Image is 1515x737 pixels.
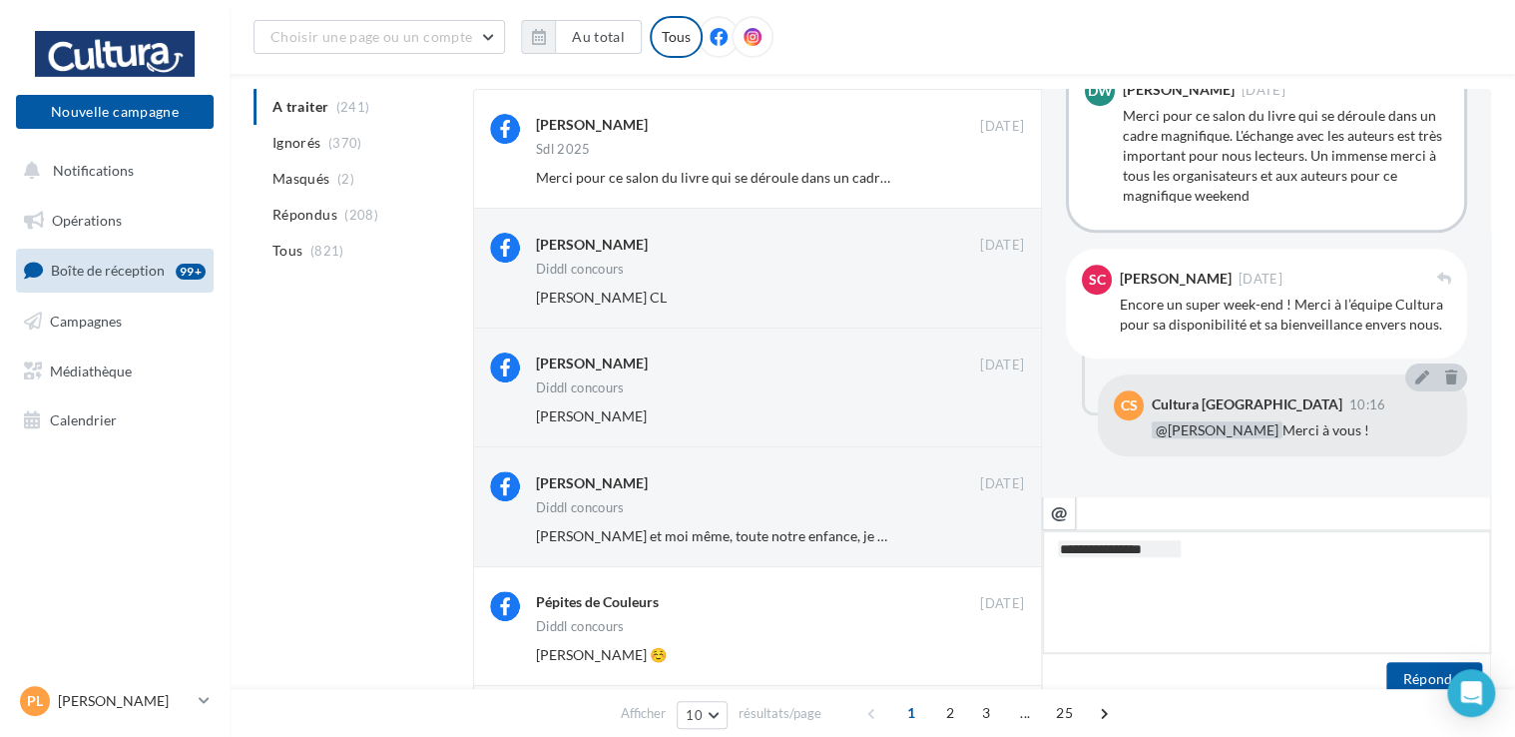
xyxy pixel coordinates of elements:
span: [DATE] [980,595,1024,613]
button: Nouvelle campagne [16,95,214,129]
span: 10:16 [1349,398,1386,411]
div: [PERSON_NAME] [1123,83,1235,97]
span: Ignorés [272,133,320,153]
button: Au total [521,20,642,54]
span: Masqués [272,169,329,189]
span: 25 [1048,697,1081,729]
div: [PERSON_NAME] [536,354,648,373]
div: Pépites de Couleurs [536,592,659,612]
div: 99+ [176,264,206,280]
span: (821) [310,243,344,259]
div: Open Intercom Messenger [1447,669,1495,717]
span: Opérations [52,212,122,229]
a: Médiathèque [12,351,218,392]
span: Calendrier [50,411,117,428]
div: [PERSON_NAME] [1120,272,1232,286]
div: Encore un super week-end ! Merci à l’équipe Cultura pour sa disponibilité et sa bienveillance env... [1120,295,1451,335]
span: DW [1088,81,1113,101]
span: [DATE] [980,237,1024,255]
span: SC [1089,270,1106,290]
span: [DATE] [1239,273,1282,286]
button: Au total [555,20,642,54]
span: CS [1121,395,1138,415]
span: [PERSON_NAME] CL [536,289,667,306]
span: 3 [970,697,1002,729]
a: Campagnes [12,301,218,343]
span: Boîte de réception [51,262,165,279]
span: [DATE] [980,357,1024,374]
span: Afficher [621,704,666,723]
div: Diddl concours [536,381,625,394]
a: Calendrier [12,399,218,441]
span: [PERSON_NAME] ☺️ [536,646,667,663]
span: PL [27,691,43,711]
div: [PERSON_NAME] [536,473,648,493]
button: Choisir une page ou un compte [253,20,505,54]
button: 10 [677,701,728,729]
span: Campagnes [50,313,122,330]
button: Notifications [12,150,210,192]
div: [PERSON_NAME] [536,115,648,135]
span: Merci à vous ! [1152,421,1369,438]
span: [DATE] [980,118,1024,136]
span: (2) [337,171,354,187]
i: @ [1051,503,1068,521]
span: [DATE] [980,475,1024,493]
span: Tous [272,241,302,261]
span: 10 [686,707,703,723]
span: ... [1009,697,1041,729]
span: (370) [328,135,362,151]
p: [PERSON_NAME] [58,691,191,711]
span: [PERSON_NAME] et moi même, toute notre enfance, je participe [536,527,933,544]
span: Répondus [272,205,337,225]
div: Diddl concours [536,620,625,633]
div: [PERSON_NAME] [536,235,648,255]
span: Médiathèque [50,362,132,378]
a: Boîte de réception99+ [12,249,218,292]
span: (208) [344,207,378,223]
span: 2 [934,697,966,729]
div: Diddl concours [536,501,625,514]
div: Merci pour ce salon du livre qui se déroule dans un cadre magnifique. L'échange avec les auteurs ... [1123,106,1448,206]
span: résultats/page [739,704,821,723]
span: Choisir une page ou un compte [270,28,472,45]
span: @[PERSON_NAME] [1152,421,1282,438]
button: Répondre [1386,662,1482,696]
button: @ [1042,496,1076,530]
span: Notifications [53,162,134,179]
span: [PERSON_NAME] [536,407,647,424]
a: PL [PERSON_NAME] [16,682,214,720]
div: Cultura [GEOGRAPHIC_DATA] [1152,397,1342,411]
span: [DATE] [1242,84,1285,97]
a: Opérations [12,200,218,242]
div: Sdl 2025 [536,143,591,156]
span: 1 [895,697,927,729]
div: Diddl concours [536,263,625,276]
div: Tous [650,16,703,58]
